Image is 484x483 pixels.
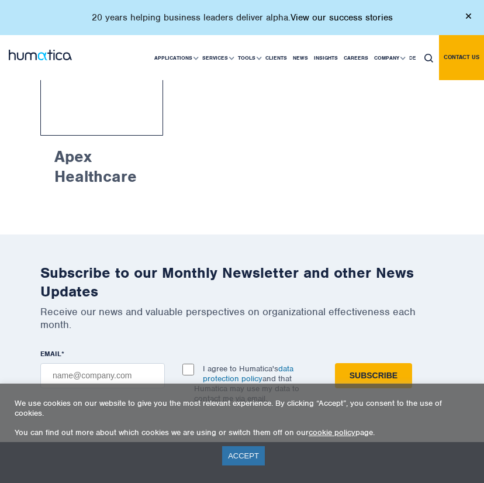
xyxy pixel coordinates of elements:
p: I agree to Humatica's and that Humatica may use my data to contact me via email. [194,364,299,403]
input: Subscribe [335,363,412,388]
a: ACCEPT [222,446,265,465]
a: Company [371,36,406,80]
p: You can find out more about which cookies we are using or switch them off on our page. [15,427,469,437]
input: I agree to Humatica'sdata protection policyand that Humatica may use my data to contact me via em... [182,364,194,375]
span: DE [409,54,416,61]
a: Insights [311,36,341,80]
span: EMAIL [40,349,61,358]
p: We use cookies on our website to give you the most relevant experience. By clicking “Accept”, you... [15,398,469,418]
a: Services [199,36,235,80]
h6: Apex Healthcare [40,136,163,192]
a: Tools [235,36,262,80]
img: search_icon [424,54,433,63]
img: logo [9,50,72,60]
p: 20 years helping business leaders deliver alpha. [92,12,393,23]
a: data protection policy [203,364,293,384]
a: Clients [262,36,290,80]
a: News [290,36,311,80]
a: cookie policy [309,427,355,437]
h2: Subscribe to our Monthly Newsletter and other News Updates [40,264,444,300]
a: Contact us [439,35,484,80]
p: Receive our news and valuable perspectives on organizational effectiveness each month. [40,305,444,331]
a: View our success stories [291,12,393,23]
a: DE [406,36,419,80]
a: Careers [341,36,371,80]
a: Applications [151,36,199,80]
input: name@company.com [40,363,165,388]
